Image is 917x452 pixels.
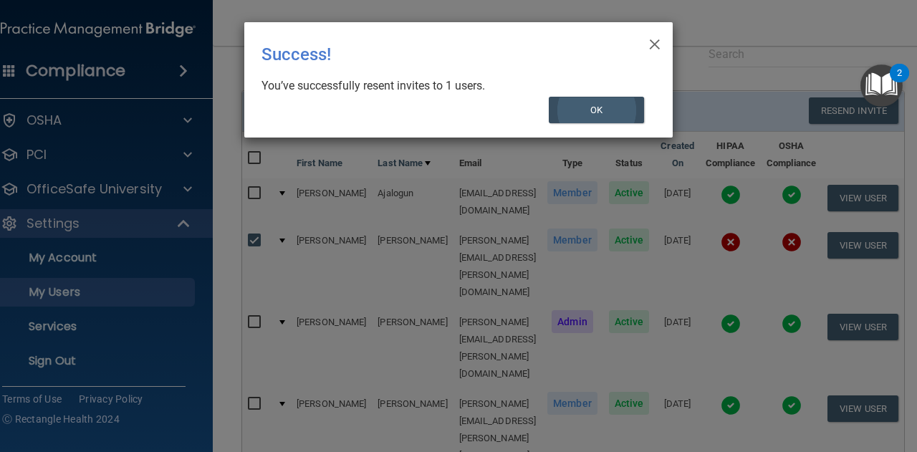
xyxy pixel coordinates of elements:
iframe: Drift Widget Chat Controller [845,353,900,408]
div: 2 [897,73,902,92]
button: Open Resource Center, 2 new notifications [860,64,903,107]
span: × [648,28,661,57]
div: You’ve successfully resent invites to 1 users. [261,78,644,94]
button: OK [549,97,645,123]
div: Success! [261,34,597,75]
